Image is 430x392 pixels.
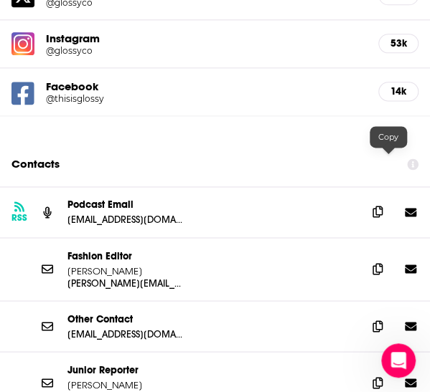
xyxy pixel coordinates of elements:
[46,93,184,104] h5: @thisisglossy
[46,93,367,104] a: @thisisglossy
[67,277,182,289] p: [PERSON_NAME][EMAIL_ADDRESS][DOMAIN_NAME]
[67,199,355,211] p: Podcast Email
[46,32,367,45] h5: Instagram
[67,378,182,391] p: [PERSON_NAME]
[391,37,406,49] h5: 53k
[46,45,367,56] a: @glossyco
[11,212,27,224] h3: RSS
[67,328,182,340] p: [EMAIL_ADDRESS][DOMAIN_NAME]
[67,363,355,376] p: Junior Reporter
[46,80,367,93] h5: Facebook
[381,343,416,378] iframe: Intercom live chat
[67,312,355,325] p: Other Contact
[67,264,182,277] p: [PERSON_NAME]
[46,45,184,56] h5: @glossyco
[11,32,34,55] img: iconImage
[67,214,182,226] p: [EMAIL_ADDRESS][DOMAIN_NAME]
[391,85,406,97] h5: 14k
[370,126,407,148] div: Copy
[11,150,60,178] h2: Contacts
[67,249,355,262] p: Fashion Editor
